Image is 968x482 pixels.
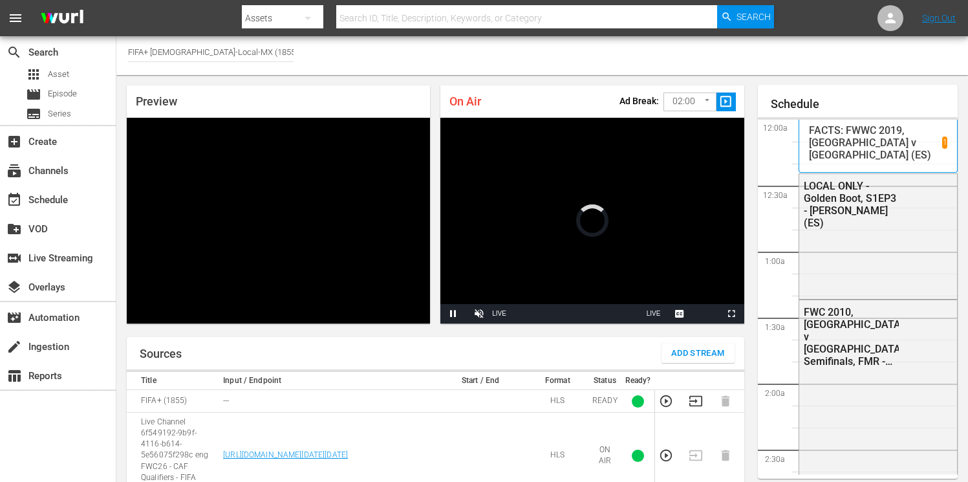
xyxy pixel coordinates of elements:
[671,346,725,361] span: Add Stream
[922,13,956,23] a: Sign Out
[440,118,744,323] div: Video Player
[31,3,93,34] img: ans4CAIJ8jUAAAAAAAAAAAAAAAAAAAAAAAAgQb4GAAAAAAAAAAAAAAAAAAAAAAAAJMjXAAAAAAAAAAAAAAAAAAAAAAAAgAT5G...
[588,372,621,390] th: Status
[127,372,219,390] th: Title
[647,310,661,317] span: LIVE
[26,106,41,122] span: Series
[718,304,744,323] button: Fullscreen
[809,124,943,161] p: FACTS: FWWC 2019, [GEOGRAPHIC_DATA] v [GEOGRAPHIC_DATA] (ES)
[771,98,958,111] h1: Schedule
[136,94,177,108] span: Preview
[804,306,899,367] div: FWC 2010, [GEOGRAPHIC_DATA] v [GEOGRAPHIC_DATA], Semifinals, FMR - New Commentary (ES)
[434,372,526,390] th: Start / End
[641,304,667,323] button: Seek to live, currently behind live
[48,87,77,100] span: Episode
[26,87,41,102] span: Episode
[659,394,673,408] button: Preview Stream
[48,107,71,120] span: Series
[804,180,899,229] div: LOCAL ONLY - Golden Boot, S1EP3 - [PERSON_NAME] (ES)
[693,304,718,323] button: Picture-in-Picture
[661,344,735,363] button: Add Stream
[8,10,23,26] span: menu
[6,368,22,384] span: Reports
[667,304,693,323] button: Captions
[588,390,621,413] td: READY
[527,390,588,413] td: HLS
[6,192,22,208] span: Schedule
[219,372,434,390] th: Input / Endpoint
[449,94,481,108] span: On Air
[492,304,506,323] div: LIVE
[219,390,434,413] td: ---
[718,94,733,109] span: slideshow_sharp
[689,394,703,408] button: Transition
[140,347,182,360] h1: Sources
[440,304,466,323] button: Pause
[127,118,430,323] div: Video Player
[737,5,771,28] span: Search
[6,339,22,355] span: Ingestion
[619,96,659,106] p: Ad Break:
[6,221,22,237] span: VOD
[48,68,69,81] span: Asset
[659,448,673,463] button: Preview Stream
[717,5,774,28] button: Search
[26,67,41,82] span: Asset
[663,89,716,114] div: 02:00
[223,450,348,459] a: [URL][DOMAIN_NAME][DATE][DATE]
[6,279,22,295] span: Overlays
[6,163,22,179] span: Channels
[943,138,947,147] p: 1
[6,250,22,266] span: Live Streaming
[6,134,22,149] span: Create
[6,310,22,325] span: Automation
[527,372,588,390] th: Format
[6,45,22,60] span: search
[127,390,219,413] td: FIFA+ (1855)
[621,372,655,390] th: Ready?
[466,304,492,323] button: Unmute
